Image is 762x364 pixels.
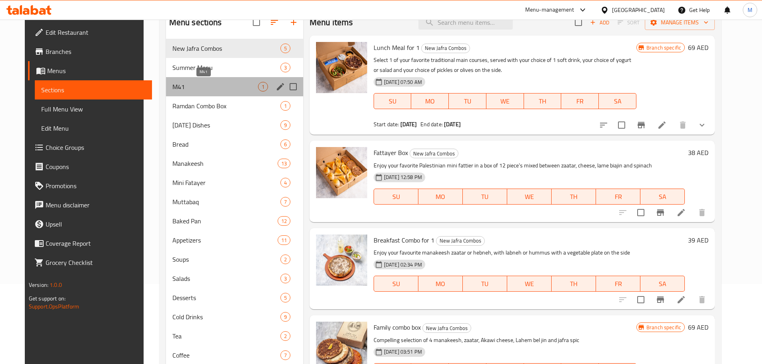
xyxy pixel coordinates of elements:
[35,99,152,119] a: Full Menu View
[166,211,303,231] div: Baked Pan12
[281,45,290,52] span: 5
[640,189,685,205] button: SA
[676,208,686,217] a: Edit menu item
[166,173,303,192] div: Mini Fatayer4
[265,13,284,32] span: Sort sections
[640,276,685,292] button: SA
[28,138,152,157] a: Choice Groups
[28,195,152,215] a: Menu disclaimer
[172,178,280,187] span: Mini Fatayer
[524,93,562,109] button: TH
[612,16,645,29] span: Select section first
[281,294,290,302] span: 5
[278,237,290,244] span: 11
[527,95,558,107] span: TH
[612,6,665,14] div: [GEOGRAPHIC_DATA]
[632,204,649,221] span: Select to update
[420,119,443,129] span: End date:
[510,191,548,203] span: WE
[172,274,280,283] span: Salads
[172,139,280,149] span: Bread
[651,290,670,309] button: Branch-specific-item
[414,95,446,107] span: MO
[172,312,280,322] span: Cold Drinks
[596,276,640,292] button: FR
[418,276,463,292] button: MO
[281,352,290,359] span: 7
[46,47,146,56] span: Branches
[166,288,303,307] div: Desserts5
[436,236,484,245] span: New Jafra Combos
[172,197,280,207] span: Muttabaq
[258,82,268,91] div: items
[644,191,682,203] span: SA
[172,101,280,111] span: Ramdan Combo Box
[692,290,712,309] button: delete
[643,44,684,52] span: Branch specific
[280,63,290,72] div: items
[172,235,278,245] div: Appetizers
[172,44,280,53] span: New Jafra Combos
[281,313,290,321] span: 9
[589,18,610,27] span: Add
[258,83,268,91] span: 1
[507,276,552,292] button: WE
[673,115,692,135] button: delete
[166,115,303,135] div: [DATE] Dishes9
[587,16,612,29] button: Add
[688,235,708,246] h6: 39 AED
[377,191,415,203] span: SU
[172,216,278,226] span: Baked Pan
[748,6,752,14] span: M
[29,280,48,290] span: Version:
[596,189,640,205] button: FR
[310,16,353,28] h2: Menu items
[449,93,486,109] button: TU
[281,275,290,282] span: 3
[374,276,418,292] button: SU
[166,135,303,154] div: Bread6
[381,173,425,181] span: [DATE] 12:58 PM
[410,149,458,158] span: New Jafra Combos
[166,192,303,211] div: Muttabaq7
[374,93,412,109] button: SU
[692,203,712,222] button: delete
[280,197,290,207] div: items
[47,66,146,76] span: Menus
[374,189,418,205] button: SU
[316,147,367,198] img: Fattayer Box
[172,350,280,360] span: Coffee
[281,64,290,72] span: 3
[172,63,280,72] span: Summer Menu
[172,293,280,302] div: Desserts
[421,44,470,53] div: New Jafra Combos
[166,250,303,269] div: Soups2
[46,219,146,229] span: Upsell
[172,255,280,264] div: Soups
[172,331,280,341] span: Tea
[169,16,222,28] h2: Menu sections
[599,278,637,290] span: FR
[418,189,463,205] button: MO
[676,295,686,304] a: Edit menu item
[41,104,146,114] span: Full Menu View
[374,335,636,345] p: Compelling selection of 4 manakeesh, zaatar, Akawi cheese, Lahem bel jin and jafra spic
[28,42,152,61] a: Branches
[463,189,507,205] button: TU
[172,120,280,130] span: [DATE] Dishes
[281,256,290,263] span: 2
[28,157,152,176] a: Coupons
[552,189,596,205] button: TH
[278,217,290,225] span: 12
[280,120,290,130] div: items
[35,80,152,99] a: Sections
[280,274,290,283] div: items
[613,117,630,133] span: Select to update
[552,276,596,292] button: TH
[166,269,303,288] div: Salads3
